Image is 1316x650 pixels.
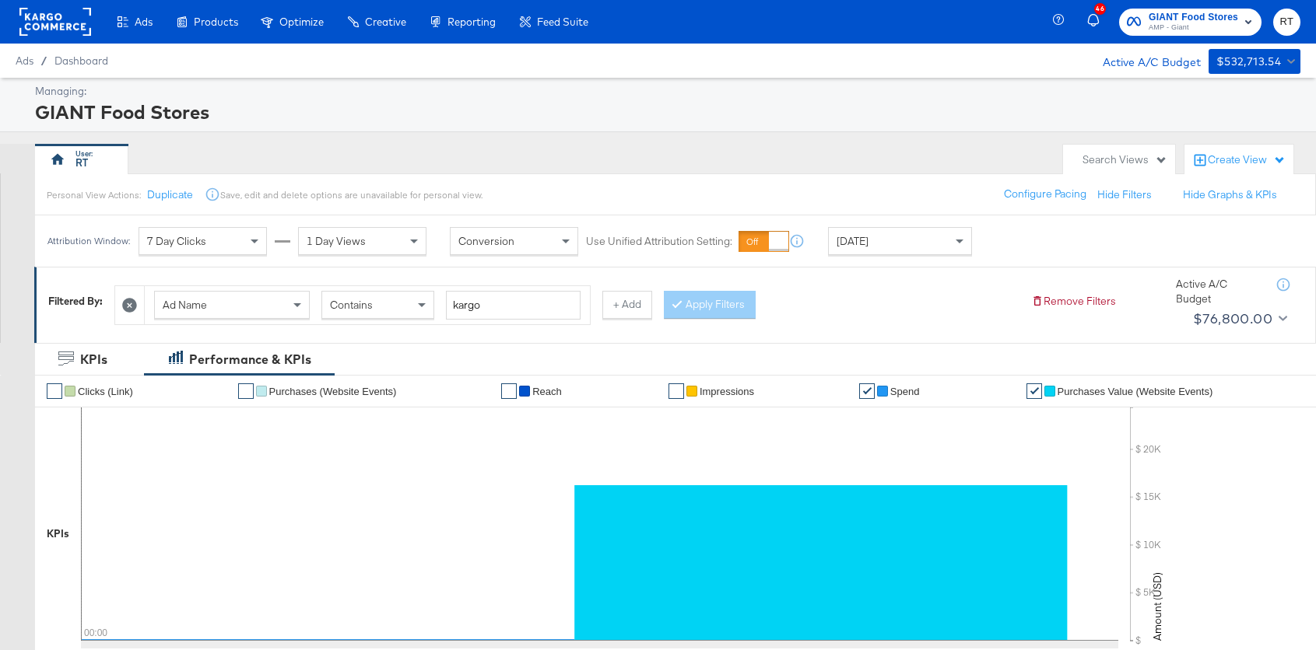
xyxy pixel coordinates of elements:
button: GIANT Food StoresAMP - Giant [1119,9,1262,36]
span: Ads [135,16,153,28]
span: [DATE] [837,234,869,248]
span: Products [194,16,238,28]
span: 1 Day Views [307,234,366,248]
span: AMP - Giant [1149,22,1238,34]
a: ✔ [859,383,875,399]
span: Conversion [458,234,514,248]
span: Purchases (Website Events) [269,386,397,397]
a: ✔ [501,383,517,399]
div: GIANT Food Stores [35,99,1297,125]
button: $76,800.00 [1187,306,1290,331]
span: Impressions [700,386,754,397]
button: Hide Filters [1097,187,1152,202]
a: ✔ [669,383,684,399]
span: RT [1279,13,1294,31]
div: Managing: [35,84,1297,99]
button: Hide Graphs & KPIs [1183,187,1277,202]
button: RT [1273,9,1300,36]
div: Performance & KPIs [189,351,311,369]
button: + Add [602,291,652,319]
span: / [33,54,54,67]
div: Filtered By: [48,294,103,309]
div: Save, edit and delete options are unavailable for personal view. [220,189,483,201]
div: $532,713.54 [1216,52,1281,72]
div: RT [75,156,88,170]
div: Active A/C Budget [1176,277,1262,306]
button: Duplicate [147,187,193,202]
span: Feed Suite [537,16,588,28]
div: KPIs [47,526,69,541]
span: Spend [890,386,920,397]
a: ✔ [238,383,254,399]
div: KPIs [80,351,107,369]
div: $76,800.00 [1193,307,1272,330]
a: ✔ [1026,383,1042,399]
button: Remove Filters [1031,294,1116,309]
label: Use Unified Attribution Setting: [586,234,732,249]
span: 7 Day Clicks [147,234,206,248]
span: Ad Name [163,298,207,312]
a: ✔ [47,383,62,399]
div: Personal View Actions: [47,189,141,201]
span: Ads [16,54,33,67]
span: Reach [532,386,562,397]
button: Configure Pacing [993,180,1097,208]
div: 46 [1094,3,1106,15]
div: Active A/C Budget [1086,49,1201,72]
span: Reporting [447,16,496,28]
div: Create View [1208,152,1286,168]
span: GIANT Food Stores [1149,9,1238,26]
div: Attribution Window: [47,236,131,246]
text: Amount (USD) [1150,572,1164,641]
input: Enter a search term [446,291,581,320]
div: Search Views [1083,152,1167,167]
button: $532,713.54 [1209,49,1300,74]
span: Optimize [279,16,324,28]
a: Dashboard [54,54,108,67]
button: 46 [1085,7,1111,37]
span: Clicks (Link) [78,386,133,397]
span: Creative [365,16,406,28]
span: Contains [330,298,373,312]
span: Purchases Value (Website Events) [1058,386,1213,397]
